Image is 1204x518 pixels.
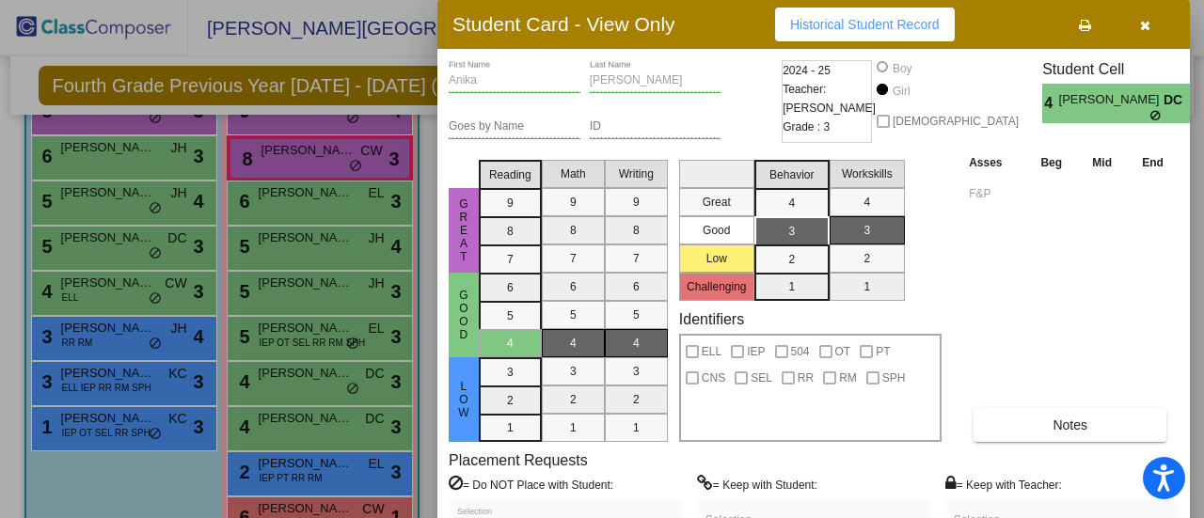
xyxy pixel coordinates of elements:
[791,340,810,363] span: 504
[1059,90,1164,110] span: [PERSON_NAME]
[702,340,721,363] span: ELL
[751,367,772,389] span: SEL
[1042,92,1058,115] span: 4
[1025,152,1077,173] th: Beg
[1053,417,1087,432] span: Notes
[790,17,940,32] span: Historical Student Record
[449,451,588,469] label: Placement Requests
[449,475,613,494] label: = Do NOT Place with Student:
[783,80,876,118] span: Teacher: [PERSON_NAME]
[783,118,830,136] span: Grade : 3
[969,180,1021,208] input: assessment
[798,367,814,389] span: RR
[892,83,911,100] div: Girl
[455,380,472,419] span: Low
[974,408,1166,442] button: Notes
[783,61,831,80] span: 2024 - 25
[893,110,1019,133] span: [DEMOGRAPHIC_DATA]
[1127,152,1179,173] th: End
[835,340,851,363] span: OT
[452,12,675,36] h3: Student Card - View Only
[876,340,890,363] span: PT
[702,367,725,389] span: CNS
[1077,152,1127,173] th: Mid
[455,197,472,263] span: Great
[455,289,472,341] span: Good
[775,8,955,41] button: Historical Student Record
[449,120,580,133] input: goes by name
[697,475,817,494] label: = Keep with Student:
[747,340,765,363] span: IEP
[945,475,1062,494] label: = Keep with Teacher:
[882,367,906,389] span: SPH
[964,152,1025,173] th: Asses
[679,310,744,328] label: Identifiers
[839,367,857,389] span: RM
[1164,90,1190,110] span: DC
[892,60,912,77] div: Boy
